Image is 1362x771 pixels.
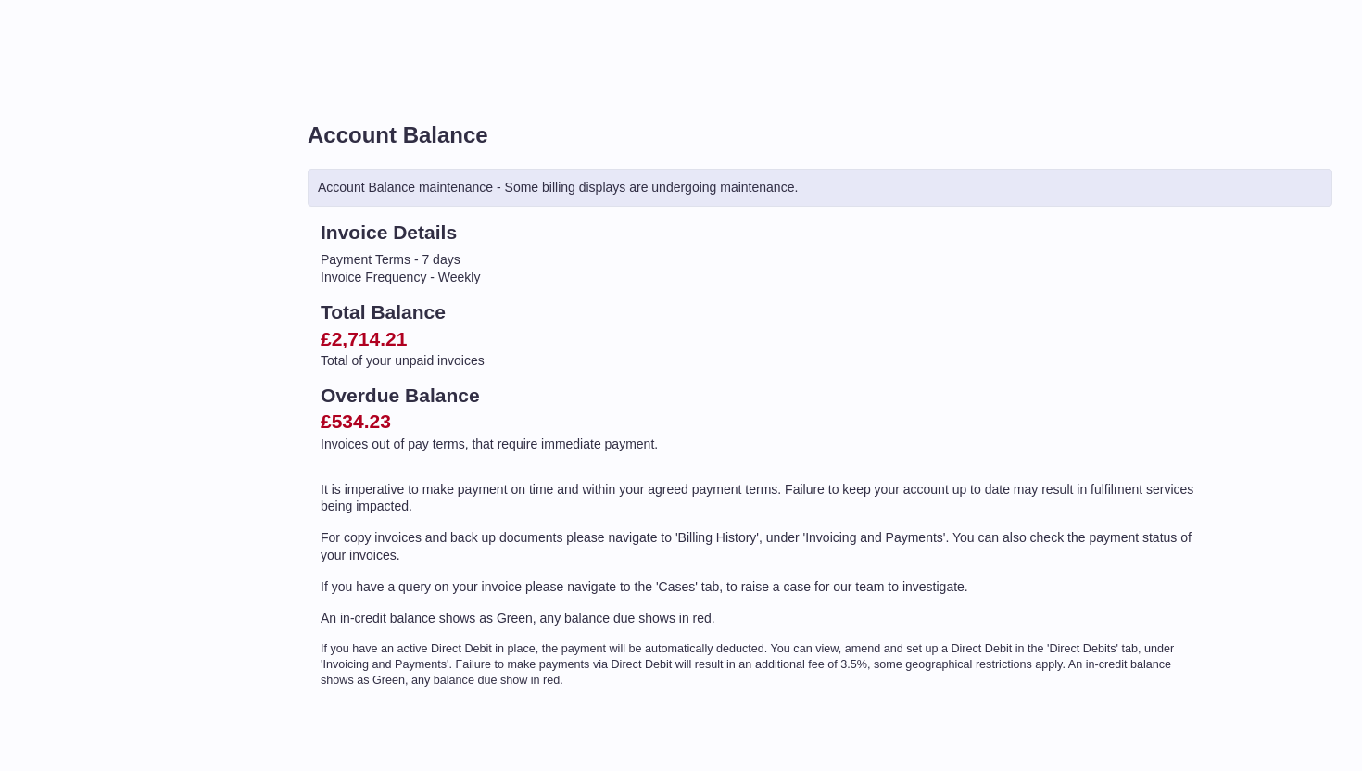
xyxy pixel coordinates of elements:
[321,299,1203,325] h2: Total Balance
[321,269,1203,286] li: Invoice Frequency - Weekly
[321,409,1203,435] h2: £534.23
[321,641,1203,689] p: If you have an active Direct Debit in place, the payment will be automatically deducted. You can ...
[321,481,1203,516] p: It is imperative to make payment on time and within your agreed payment terms. Failure to keep yo...
[321,436,1203,453] p: Invoices out of pay terms, that require immediate payment.
[321,610,1203,627] p: An in-credit balance shows as Green, any balance due shows in red.
[321,326,1203,352] h2: £2,714.21
[321,251,1203,269] li: Payment Terms - 7 days
[321,578,1203,596] p: If you have a query on your invoice please navigate to the 'Cases' tab, to raise a case for our t...
[321,220,1203,246] h2: Invoice Details
[308,169,1332,207] div: Account Balance maintenance - Some billing displays are undergoing maintenance.
[308,120,1332,150] h1: Account Balance
[321,383,1203,409] h2: Overdue Balance
[321,352,1203,370] p: Total of your unpaid invoices
[321,529,1203,564] p: For copy invoices and back up documents please navigate to 'Billing History', under 'Invoicing an...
